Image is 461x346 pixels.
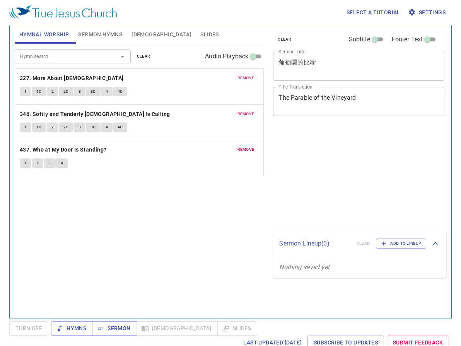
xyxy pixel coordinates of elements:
button: Hymns [51,321,92,336]
span: 2 [36,160,39,167]
span: Audio Playback [205,52,248,61]
button: 1C [32,87,46,96]
span: 4 [61,160,63,167]
button: 3C [86,87,101,96]
span: 1 [24,160,27,167]
b: 437. Who at My Door Is Standing? [20,145,107,155]
button: 327. More About [DEMOGRAPHIC_DATA] [20,73,125,83]
span: clear [137,53,150,60]
span: 4C [118,88,123,95]
span: 1C [36,124,42,131]
button: Select a tutorial [343,5,403,20]
p: Sermon Lineup ( 0 ) [279,239,350,248]
span: 3 [79,88,81,95]
span: 3C [90,88,96,95]
button: Settings [406,5,449,20]
span: 2 [51,124,54,131]
span: 2C [63,88,69,95]
img: True Jesus Church [9,5,117,19]
span: 4 [106,124,108,131]
button: 3C [86,123,101,132]
span: 1 [24,88,27,95]
span: 4C [118,124,123,131]
span: Subtitle [349,35,370,44]
div: Sermon Lineup(0)clearAdd to Lineup [273,231,446,256]
span: Sermon Hymns [78,30,122,39]
iframe: from-child [270,124,411,228]
span: Add to Lineup [381,240,421,247]
span: Slides [200,30,219,39]
span: remove [237,146,254,153]
span: 1C [36,88,42,95]
button: 4 [101,87,113,96]
span: 2C [63,124,69,131]
button: 2 [47,87,58,96]
span: 2 [51,88,54,95]
button: 4C [113,87,128,96]
button: 2 [47,123,58,132]
button: clear [273,35,296,44]
button: 3 [44,159,55,168]
span: Hymns [57,324,86,333]
span: Select a tutorial [347,8,400,17]
span: clear [278,36,291,43]
span: 3 [79,124,81,131]
button: 2C [59,87,73,96]
button: 346. Softly and Tenderly [DEMOGRAPHIC_DATA] Is Calling [20,109,171,119]
button: remove [233,109,259,119]
span: remove [237,111,254,118]
span: remove [237,75,254,82]
button: 1C [32,123,46,132]
i: Nothing saved yet [279,263,330,271]
textarea: The Parable of the Vineyard [278,94,439,109]
span: Hymnal Worship [19,30,69,39]
span: 3C [90,124,96,131]
span: Sermon [98,324,130,333]
button: clear [132,52,155,61]
span: Settings [410,8,446,17]
button: 2 [32,159,43,168]
span: [DEMOGRAPHIC_DATA] [131,30,191,39]
button: Sermon [92,321,137,336]
button: Open [117,51,128,62]
button: 3 [74,87,85,96]
button: 3 [74,123,85,132]
textarea: 葡萄園的比喻 [278,59,439,73]
button: 4C [113,123,128,132]
button: remove [233,145,259,154]
button: Add to Lineup [376,239,426,249]
button: 1 [20,87,31,96]
button: 4 [101,123,113,132]
button: 4 [56,159,68,168]
span: Footer Text [392,35,423,44]
span: 3 [48,160,51,167]
button: 437. Who at My Door Is Standing? [20,145,108,155]
button: remove [233,73,259,83]
button: 1 [20,159,31,168]
span: 4 [106,88,108,95]
button: 1 [20,123,31,132]
span: 1 [24,124,27,131]
b: 327. More About [DEMOGRAPHIC_DATA] [20,73,124,83]
b: 346. Softly and Tenderly [DEMOGRAPHIC_DATA] Is Calling [20,109,170,119]
button: 2C [59,123,73,132]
